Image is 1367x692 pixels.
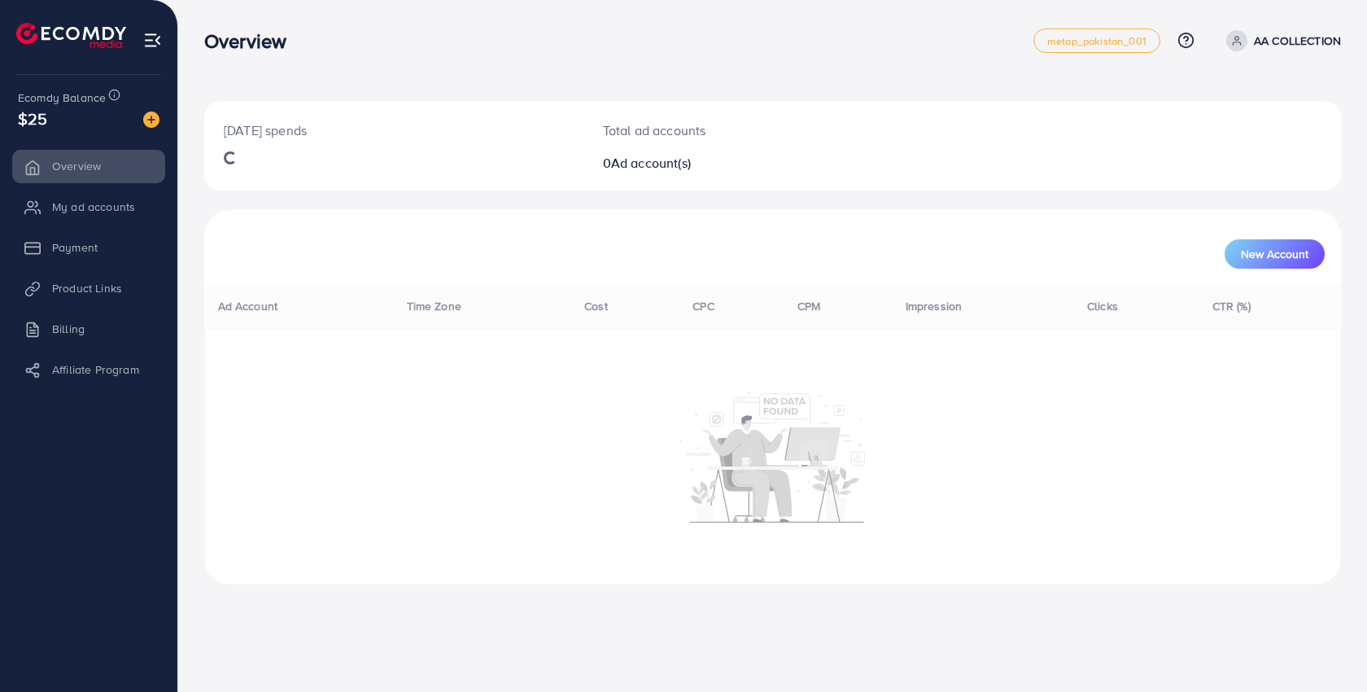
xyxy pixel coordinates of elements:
p: Total ad accounts [603,120,848,140]
p: [DATE] spends [224,120,564,140]
img: image [143,112,159,128]
img: menu [143,31,162,50]
span: Ecomdy Balance [18,90,106,106]
span: New Account [1241,248,1308,260]
img: logo [16,23,126,48]
span: metap_pakistan_001 [1047,36,1146,46]
p: AA COLLECTION [1254,31,1341,50]
h3: Overview [204,29,299,53]
a: metap_pakistan_001 [1033,28,1160,53]
a: AA COLLECTION [1220,30,1341,51]
span: Ad account(s) [611,154,691,172]
button: New Account [1225,239,1325,269]
span: $25 [18,107,47,130]
h2: 0 [603,155,848,171]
